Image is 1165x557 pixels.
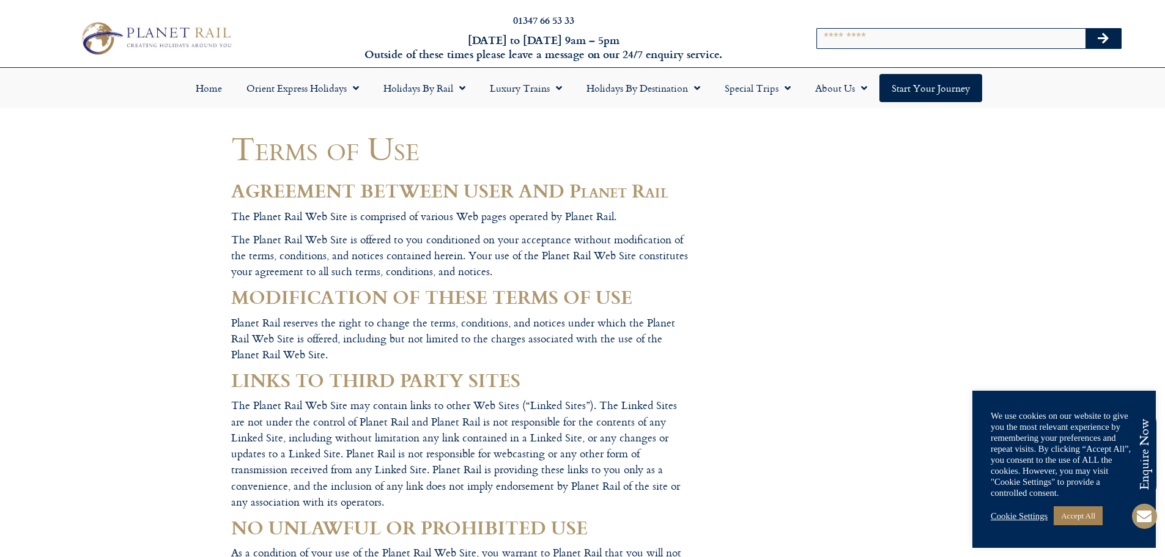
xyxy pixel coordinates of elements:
a: Holidays by Destination [574,74,712,102]
a: Orient Express Holidays [234,74,371,102]
h6: [DATE] to [DATE] 9am – 5pm Outside of these times please leave a message on our 24/7 enquiry serv... [314,33,774,62]
a: Luxury Trains [478,74,574,102]
button: Search [1085,29,1121,48]
a: Accept All [1054,506,1103,525]
a: Special Trips [712,74,803,102]
a: Home [183,74,234,102]
a: Holidays by Rail [371,74,478,102]
nav: Menu [6,74,1159,102]
a: Start your Journey [879,74,982,102]
a: About Us [803,74,879,102]
div: We use cookies on our website to give you the most relevant experience by remembering your prefer... [991,410,1137,498]
img: Planet Rail Train Holidays Logo [75,18,235,57]
a: 01347 66 53 33 [513,13,574,27]
a: Cookie Settings [991,511,1048,522]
